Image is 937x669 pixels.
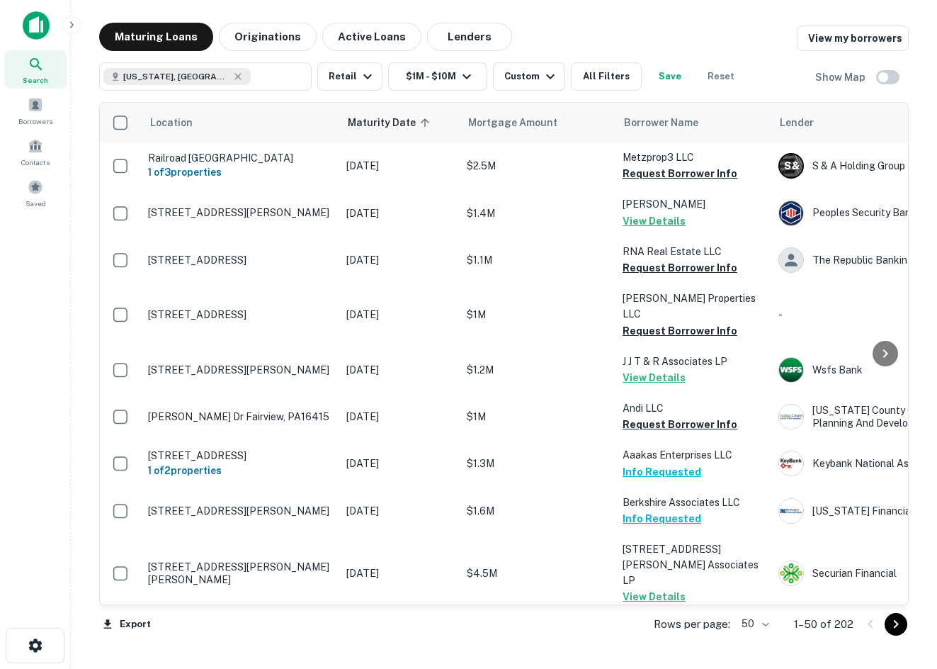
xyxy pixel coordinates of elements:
p: Aaakas Enterprises LLC [623,447,764,463]
p: [DATE] [346,566,453,581]
p: [STREET_ADDRESS] [148,449,332,462]
p: Andi LLC [623,400,764,416]
button: All Filters [571,62,642,91]
button: Export [99,614,154,635]
div: Custom [504,68,559,85]
p: [PERSON_NAME] [623,196,764,212]
th: Maturity Date [339,103,460,142]
h6: Show Map [815,69,868,85]
button: Maturing Loans [99,23,213,51]
p: S & [784,159,799,174]
img: picture [779,499,803,523]
button: Go to next page [885,613,907,636]
p: Berkshire Associates LLC [623,495,764,510]
button: Request Borrower Info [623,259,737,276]
button: Lenders [427,23,512,51]
p: $1M [467,307,608,322]
a: Contacts [4,133,67,171]
span: Maturity Date [348,114,434,131]
p: 1–50 of 202 [794,616,853,633]
span: Contacts [21,157,50,168]
p: RNA Real Estate LLC [623,244,764,259]
p: [STREET_ADDRESS][PERSON_NAME] Associates LP [623,541,764,588]
p: $4.5M [467,566,608,581]
span: Mortgage Amount [468,114,576,131]
button: Retail [317,62,382,91]
p: $1M [467,409,608,425]
button: Originations [219,23,317,51]
img: picture [779,405,803,429]
p: [DATE] [346,456,453,471]
th: Mortgage Amount [460,103,615,142]
a: Saved [4,174,67,212]
button: $1M - $10M [388,62,487,91]
a: Search [4,50,67,89]
span: Borrowers [18,116,52,127]
button: Info Requested [623,463,701,480]
p: [STREET_ADDRESS][PERSON_NAME] [148,206,332,219]
span: [US_STATE], [GEOGRAPHIC_DATA] [123,70,229,83]
button: Save your search to get updates of matches that match your search criteria. [647,62,693,91]
p: [DATE] [346,252,453,268]
p: [DATE] [346,158,453,174]
img: picture [779,358,803,382]
button: Request Borrower Info [623,165,737,182]
p: $1.4M [467,206,608,221]
a: Borrowers [4,91,67,130]
span: Location [149,114,193,131]
button: Request Borrower Info [623,322,737,339]
p: [STREET_ADDRESS][PERSON_NAME] [148,505,332,517]
h6: 1 of 3 properties [148,164,332,180]
img: picture [779,201,803,225]
p: [STREET_ADDRESS][PERSON_NAME] [148,364,332,376]
img: picture [779,561,803,585]
p: [DATE] [346,503,453,519]
span: Borrower Name [624,114,698,131]
p: [PERSON_NAME] Dr Fairview, PA16415 [148,410,332,423]
button: View Details [623,369,686,386]
iframe: Chat Widget [866,510,937,578]
p: $1.6M [467,503,608,519]
p: $2.5M [467,158,608,174]
span: Saved [25,198,46,209]
button: View Details [623,213,686,230]
p: Railroad [GEOGRAPHIC_DATA] [148,152,332,164]
div: 50 [736,614,771,634]
p: [STREET_ADDRESS][PERSON_NAME][PERSON_NAME] [148,561,332,586]
button: Info Requested [623,510,701,527]
button: Reset [698,62,744,91]
p: Metzprop3 LLC [623,150,764,165]
p: [DATE] [346,409,453,425]
p: [DATE] [346,206,453,221]
p: Rows per page: [654,616,730,633]
p: [PERSON_NAME] Properties LLC [623,291,764,322]
p: [STREET_ADDRESS] [148,308,332,321]
button: Request Borrower Info [623,416,737,433]
th: Borrower Name [615,103,771,142]
h6: 1 of 2 properties [148,463,332,478]
p: J J T & R Associates LP [623,354,764,369]
p: [STREET_ADDRESS] [148,254,332,266]
p: $1.3M [467,456,608,471]
img: capitalize-icon.png [23,11,50,40]
button: View Details [623,588,686,605]
span: Search [23,74,48,86]
p: [DATE] [346,362,453,378]
th: Location [141,103,339,142]
button: Active Loans [322,23,421,51]
button: Custom [493,62,565,91]
p: [DATE] [346,307,453,322]
p: $1.2M [467,362,608,378]
p: $1.1M [467,252,608,268]
a: View my borrowers [797,26,909,51]
span: Lender [780,114,814,131]
img: picture [779,451,803,476]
